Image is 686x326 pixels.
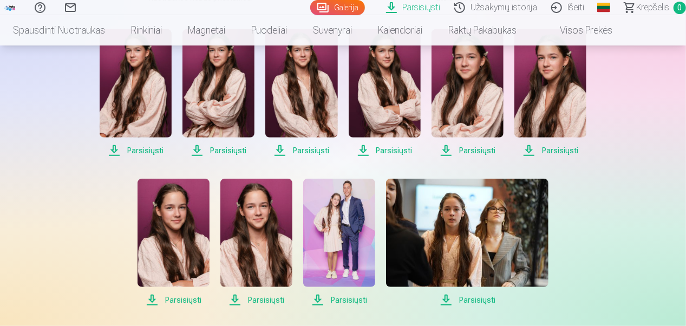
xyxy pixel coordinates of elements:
[435,15,530,45] a: Raktų pakabukas
[386,294,548,307] span: Parsisiųsti
[514,144,586,157] span: Parsisiųsti
[674,2,686,14] span: 0
[138,179,210,307] a: Parsisiųsti
[365,15,435,45] a: Kalendoriai
[265,144,337,157] span: Parsisiųsti
[220,179,292,307] a: Parsisiųsti
[514,29,586,157] a: Parsisiųsti
[100,29,172,157] a: Parsisiųsti
[303,294,375,307] span: Parsisiųsti
[182,29,254,157] a: Parsisiųsti
[386,179,548,307] a: Parsisiųsti
[220,294,292,307] span: Parsisiųsti
[349,144,421,157] span: Parsisiųsti
[100,144,172,157] span: Parsisiųsti
[303,179,375,307] a: Parsisiųsti
[182,144,254,157] span: Parsisiųsti
[238,15,300,45] a: Puodeliai
[118,15,175,45] a: Rinkiniai
[432,29,504,157] a: Parsisiųsti
[636,1,669,14] span: Krepšelis
[432,144,504,157] span: Parsisiųsti
[349,29,421,157] a: Parsisiųsti
[4,4,16,11] img: /fa1
[265,29,337,157] a: Parsisiųsti
[300,15,365,45] a: Suvenyrai
[138,294,210,307] span: Parsisiųsti
[530,15,625,45] a: Visos prekės
[175,15,238,45] a: Magnetai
